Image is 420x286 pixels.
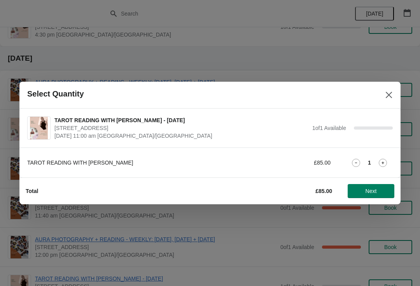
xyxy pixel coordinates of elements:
[259,159,331,167] div: £85.00
[27,89,84,98] h2: Select Quantity
[382,88,396,102] button: Close
[368,159,371,167] strong: 1
[54,132,308,140] span: [DATE] 11:00 am [GEOGRAPHIC_DATA]/[GEOGRAPHIC_DATA]
[26,188,38,194] strong: Total
[27,159,243,167] div: TAROT READING WITH [PERSON_NAME]
[30,117,48,139] img: TAROT READING WITH OLIVIA - 20TH SEPTEMBER | 74 Broadway Market, London, UK | September 20 | 11:0...
[366,188,377,194] span: Next
[54,124,308,132] span: [STREET_ADDRESS]
[348,184,394,198] button: Next
[315,188,332,194] strong: £85.00
[312,125,346,131] span: 1 of 1 Available
[54,116,308,124] span: TAROT READING WITH [PERSON_NAME] - [DATE]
